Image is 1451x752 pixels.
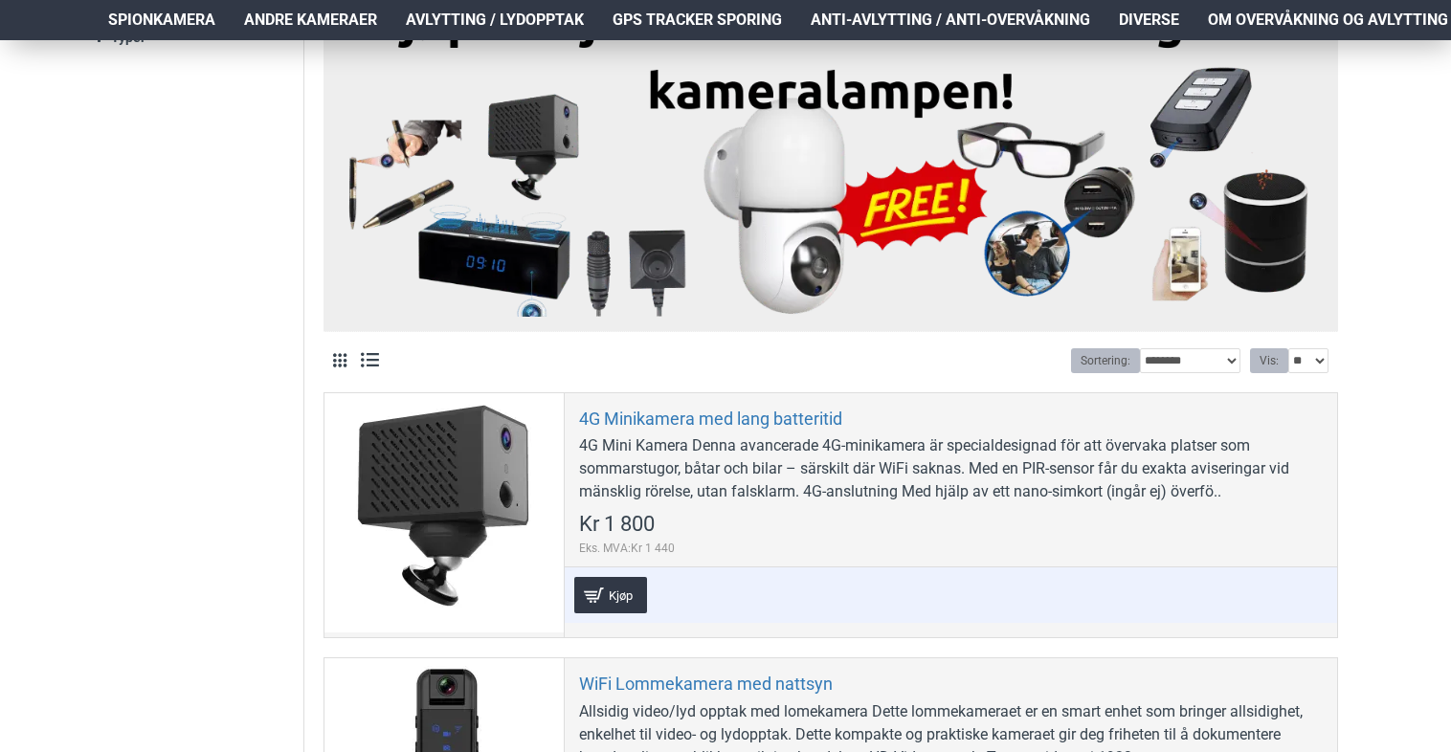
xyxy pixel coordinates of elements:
[604,589,637,602] span: Kjøp
[579,540,675,557] span: Eks. MVA:Kr 1 440
[108,9,215,32] span: Spionkamera
[244,9,377,32] span: Andre kameraer
[1250,348,1288,373] label: Vis:
[1208,9,1448,32] span: Om overvåkning og avlytting
[613,9,782,32] span: GPS Tracker Sporing
[811,9,1090,32] span: Anti-avlytting / Anti-overvåkning
[406,9,584,32] span: Avlytting / Lydopptak
[324,393,564,632] a: 4G Minikamera med lang batteritid 4G Minikamera med lang batteritid
[579,514,655,535] span: Kr 1 800
[579,434,1323,503] div: 4G Mini Kamera Denna avancerade 4G-minikamera är specialdesignad för att övervaka platser som som...
[579,673,833,695] a: WiFi Lommekamera med nattsyn
[1071,348,1140,373] label: Sortering:
[579,408,842,430] a: 4G Minikamera med lang batteritid
[1119,9,1179,32] span: Diverse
